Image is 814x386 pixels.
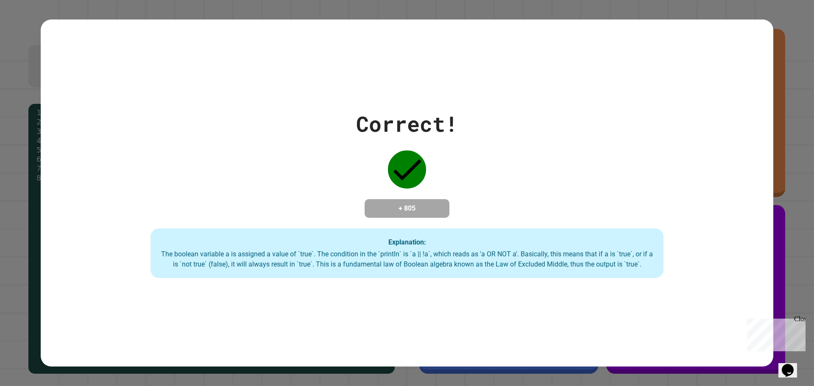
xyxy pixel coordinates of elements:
[373,203,441,214] h4: + 805
[744,315,806,351] iframe: chat widget
[356,108,458,140] div: Correct!
[388,238,426,246] strong: Explanation:
[3,3,59,54] div: Chat with us now!Close
[778,352,806,378] iframe: chat widget
[159,249,655,269] div: The boolean variable a is assigned a value of `true`. The condition in the `println` is `a || !a`...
